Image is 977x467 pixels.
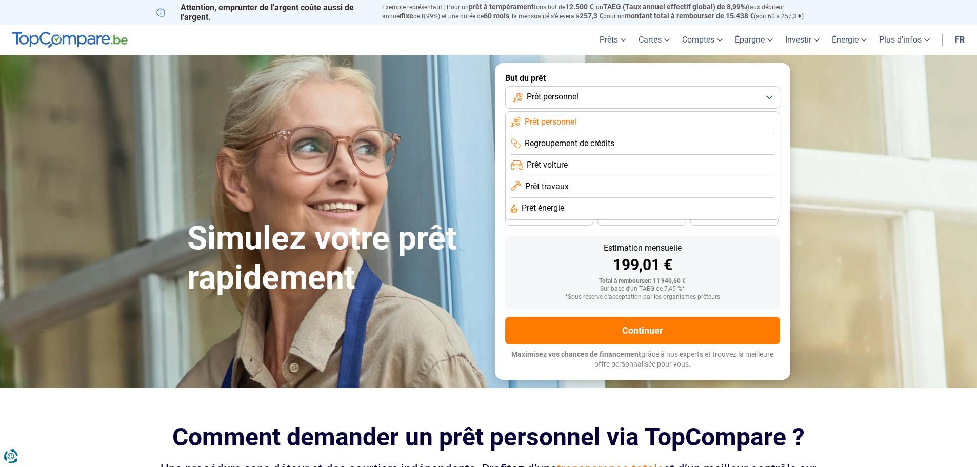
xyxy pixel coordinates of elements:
[527,159,568,171] span: Prêt voiture
[565,3,593,11] span: 12.500 €
[522,202,564,214] span: Prêt énergie
[525,138,614,149] span: Regroupement de crédits
[630,215,653,221] span: 30 mois
[513,257,772,273] div: 199,01 €
[401,12,413,20] span: fixe
[723,215,746,221] span: 24 mois
[525,116,576,128] span: Prêt personnel
[779,25,826,55] a: Investir
[527,91,579,103] span: Prêt personnel
[676,25,729,55] a: Comptes
[156,423,821,451] h2: Comment demander un prêt personnel via TopCompare ?
[484,12,509,20] span: 60 mois
[525,181,569,192] span: Prêt travaux
[513,294,772,301] div: *Sous réserve d'acceptation par les organismes prêteurs
[511,350,641,358] span: Maximisez vos chances de financement
[513,278,772,285] div: Total à rembourser: 11 940,60 €
[873,25,936,55] a: Plus d'infos
[505,350,780,370] p: grâce à nos experts et trouvez la meilleure offre personnalisée pour vous.
[538,215,561,221] span: 36 mois
[625,12,754,20] span: montant total à rembourser de 15.438 €
[187,219,483,298] h1: Simulez votre prêt rapidement
[505,73,780,83] label: But du prêt
[632,25,676,55] a: Cartes
[603,3,746,11] span: TAEG (Taux annuel effectif global) de 8,99%
[513,244,772,252] div: Estimation mensuelle
[382,3,821,21] p: Exemple représentatif : Pour un tous but de , un (taux débiteur annuel de 8,99%) et une durée de ...
[729,25,779,55] a: Épargne
[593,25,632,55] a: Prêts
[505,317,780,344] button: Continuer
[580,12,603,20] span: 257,3 €
[156,3,370,22] p: Attention, emprunter de l'argent coûte aussi de l'argent.
[505,86,780,109] button: Prêt personnel
[826,25,873,55] a: Énergie
[513,286,772,293] div: Sur base d'un TAEG de 7,45 %*
[949,25,971,55] a: fr
[12,32,128,48] img: TopCompare
[469,3,534,11] span: prêt à tempérament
